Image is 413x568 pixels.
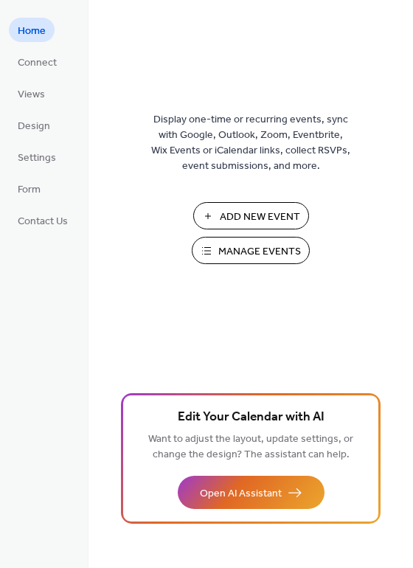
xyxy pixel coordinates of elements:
a: Home [9,18,55,42]
span: Edit Your Calendar with AI [178,407,324,428]
span: Views [18,87,45,103]
a: Design [9,113,59,137]
span: Display one-time or recurring events, sync with Google, Outlook, Zoom, Eventbrite, Wix Events or ... [151,112,350,174]
a: Form [9,176,49,201]
a: Views [9,81,54,105]
span: Form [18,182,41,198]
span: Design [18,119,50,134]
span: Open AI Assistant [200,486,282,502]
a: Contact Us [9,208,77,232]
span: Home [18,24,46,39]
span: Connect [18,55,57,71]
span: Settings [18,150,56,166]
span: Manage Events [218,244,301,260]
span: Want to adjust the layout, update settings, or change the design? The assistant can help. [148,429,353,465]
button: Manage Events [192,237,310,264]
a: Settings [9,145,65,169]
span: Contact Us [18,214,68,229]
span: Add New Event [220,209,300,225]
a: Connect [9,49,66,74]
button: Add New Event [193,202,309,229]
button: Open AI Assistant [178,476,324,509]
